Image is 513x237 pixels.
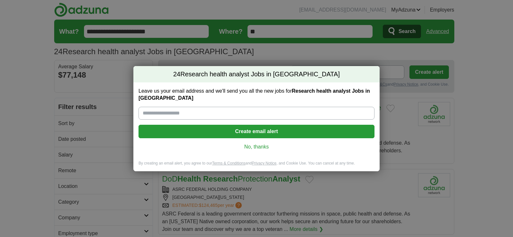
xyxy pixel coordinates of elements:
[133,161,380,171] div: By creating an email alert, you agree to our and , and Cookie Use. You can cancel at any time.
[144,143,369,150] a: No, thanks
[139,125,374,138] button: Create email alert
[212,161,245,165] a: Terms & Conditions
[173,70,180,79] span: 24
[252,161,277,165] a: Privacy Notice
[133,66,380,83] h2: Research health analyst Jobs in [GEOGRAPHIC_DATA]
[139,88,374,102] label: Leave us your email address and we'll send you all the new jobs for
